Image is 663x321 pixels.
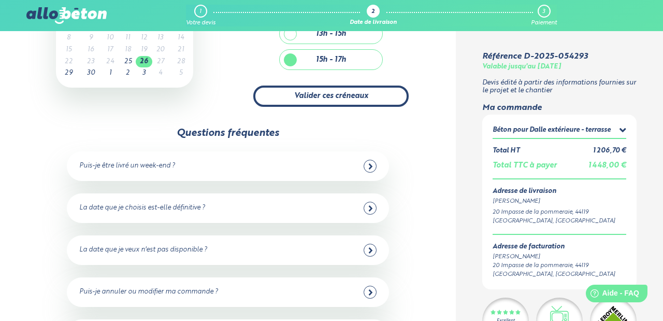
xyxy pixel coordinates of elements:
[168,67,193,79] td: 5
[199,8,201,15] div: 1
[120,32,136,44] td: 11
[100,32,120,44] td: 10
[316,55,346,64] div: 15h - 17h
[100,44,120,56] td: 17
[120,44,136,56] td: 18
[120,56,136,68] td: 25
[493,261,626,279] div: 20 Impasse de la pommeraie, 44119 [GEOGRAPHIC_DATA], [GEOGRAPHIC_DATA]
[100,67,120,79] td: 1
[100,56,120,68] td: 24
[588,162,626,169] span: 1 448,00 €
[493,147,520,155] div: Total HT
[56,44,81,56] td: 15
[493,161,557,170] div: Total TTC à payer
[152,32,168,44] td: 13
[350,20,397,26] div: Date de livraison
[493,127,611,134] div: Béton pour Dalle extérieure - terrasse
[350,5,397,26] a: 2 Date de livraison
[136,67,152,79] td: 3
[371,9,374,16] div: 2
[56,32,81,44] td: 8
[56,56,81,68] td: 22
[168,56,193,68] td: 28
[571,281,652,310] iframe: Help widget launcher
[168,44,193,56] td: 21
[120,67,136,79] td: 2
[253,86,409,107] button: Valider ces créneaux
[482,52,588,61] div: Référence D-2025-054293
[136,44,152,56] td: 19
[56,67,81,79] td: 29
[81,56,100,68] td: 23
[79,204,205,212] div: La date que je choisis est-elle définitive ?
[493,243,626,251] div: Adresse de facturation
[152,56,168,68] td: 27
[493,125,626,138] summary: Béton pour Dalle extérieure - terrasse
[26,7,106,24] img: allobéton
[152,44,168,56] td: 20
[593,147,626,155] div: 1 206,70 €
[493,208,626,226] div: 20 Impasse de la pommeraie, 44119 [GEOGRAPHIC_DATA], [GEOGRAPHIC_DATA]
[79,246,207,254] div: La date que je veux n'est pas disponible ?
[482,103,637,113] div: Ma commande
[136,32,152,44] td: 12
[186,5,215,26] a: 1 Votre devis
[81,32,100,44] td: 9
[168,32,193,44] td: 14
[186,20,215,26] div: Votre devis
[531,20,557,26] div: Paiement
[79,162,175,170] div: Puis-je être livré un week-end ?
[531,5,557,26] a: 3 Paiement
[316,30,346,38] div: 13h - 15h
[542,8,545,15] div: 3
[81,44,100,56] td: 16
[79,288,218,296] div: Puis-je annuler ou modifier ma commande ?
[482,79,637,94] p: Devis édité à partir des informations fournies sur le projet et le chantier
[493,188,626,196] div: Adresse de livraison
[493,197,626,206] div: [PERSON_NAME]
[136,56,152,68] td: 26
[152,67,168,79] td: 4
[482,63,561,71] div: Valable jusqu'au [DATE]
[177,128,279,139] div: Questions fréquentes
[81,67,100,79] td: 30
[493,253,626,261] div: [PERSON_NAME]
